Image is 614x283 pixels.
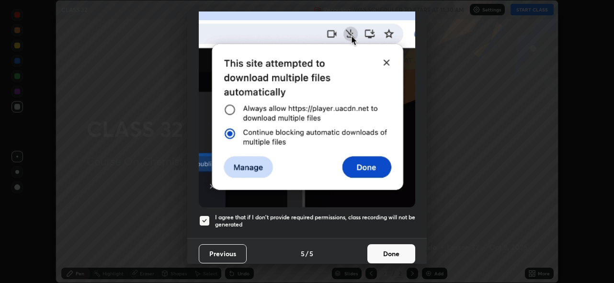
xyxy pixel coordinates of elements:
[309,249,313,259] h4: 5
[367,244,415,263] button: Done
[199,244,247,263] button: Previous
[215,214,415,228] h5: I agree that if I don't provide required permissions, class recording will not be generated
[301,249,305,259] h4: 5
[306,249,308,259] h4: /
